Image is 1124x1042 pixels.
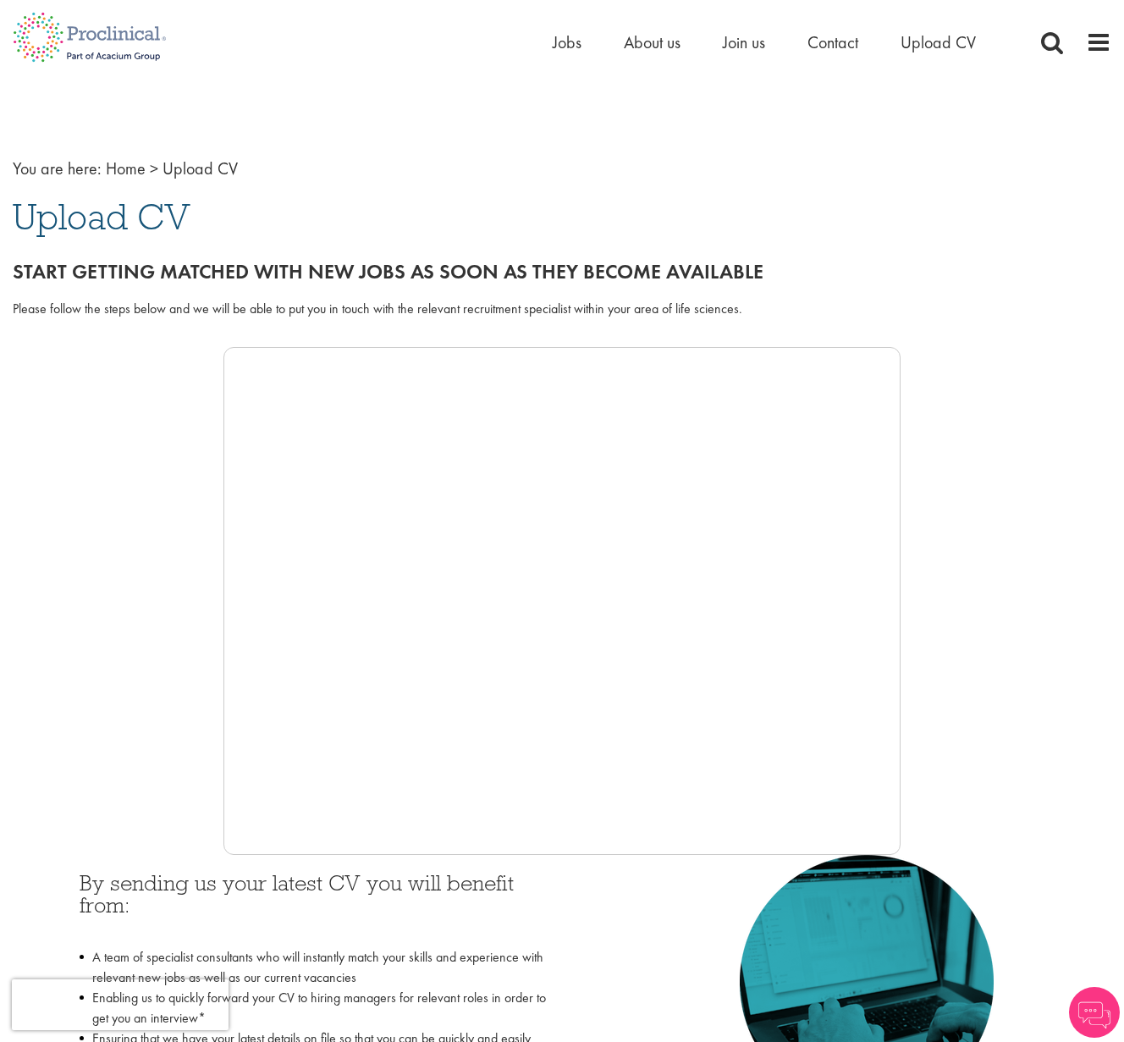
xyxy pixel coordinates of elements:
[12,979,229,1030] iframe: reCAPTCHA
[13,261,1111,283] h2: Start getting matched with new jobs as soon as they become available
[150,157,158,179] span: >
[163,157,238,179] span: Upload CV
[553,31,581,53] a: Jobs
[807,31,858,53] a: Contact
[13,194,190,240] span: Upload CV
[624,31,680,53] a: About us
[901,31,976,53] a: Upload CV
[80,988,549,1028] li: Enabling us to quickly forward your CV to hiring managers for relevant roles in order to get you ...
[80,947,549,988] li: A team of specialist consultants who will instantly match your skills and experience with relevan...
[723,31,765,53] a: Join us
[80,872,549,939] h3: By sending us your latest CV you will benefit from:
[13,157,102,179] span: You are here:
[13,300,1111,319] div: Please follow the steps below and we will be able to put you in touch with the relevant recruitme...
[106,157,146,179] a: breadcrumb link
[1069,987,1120,1038] img: Chatbot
